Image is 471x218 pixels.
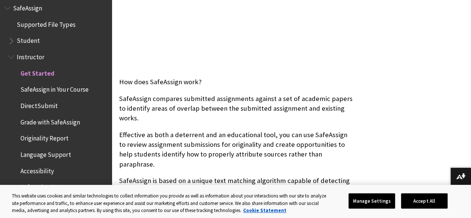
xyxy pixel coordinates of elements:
[20,132,69,142] span: Originality Report
[119,94,353,123] p: SafeAssign compares submitted assignments against a set of academic papers to identify areas of o...
[119,77,353,87] p: How does SafeAssign work?
[119,176,353,205] p: SafeAssign is based on a unique text matching algorithm capable of detecting exact and inexact ma...
[119,130,353,169] p: Effective as both a deterrent and an educational tool, you can use SafeAssign to review assignmen...
[17,35,40,45] span: Student
[349,193,395,209] button: Manage Settings
[20,148,71,158] span: Language Support
[20,181,64,191] span: SafeAssign FAQs
[12,192,330,214] div: This website uses cookies and similar technologies to collect information you provide as well as ...
[243,207,286,214] a: More information about your privacy, opens in a new tab
[13,2,42,12] span: SafeAssign
[20,67,54,77] span: Get Started
[17,18,75,28] span: Supported File Types
[20,165,54,175] span: Accessibility
[401,193,448,209] button: Accept All
[17,51,44,61] span: Instructor
[20,116,80,126] span: Grade with SafeAssign
[20,99,58,110] span: DirectSubmit
[20,83,88,94] span: SafeAssign in Your Course
[4,2,107,210] nav: Book outline for Blackboard SafeAssign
